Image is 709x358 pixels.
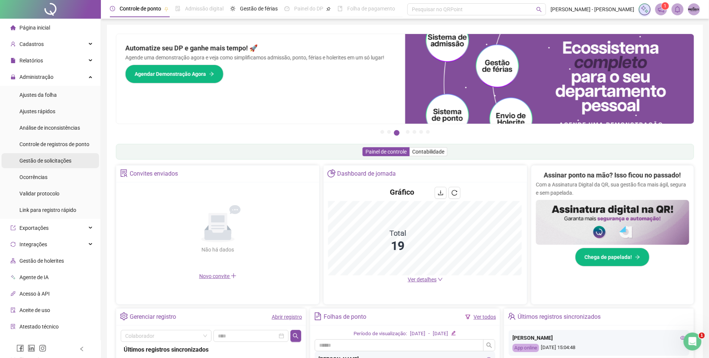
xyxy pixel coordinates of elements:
[413,130,416,134] button: 5
[19,324,59,330] span: Atestado técnico
[19,225,49,231] span: Exportações
[680,335,685,340] span: eye
[185,6,224,12] span: Admissão digital
[135,70,206,78] span: Agendar Demonstração Agora
[10,58,16,63] span: file
[428,330,430,338] div: -
[394,130,400,136] button: 3
[209,71,214,77] span: arrow-right
[405,34,694,124] img: banner%2Fd57e337e-a0d3-4837-9615-f134fc33a8e6.png
[120,169,128,177] span: solution
[664,3,667,9] span: 1
[324,311,366,323] div: Folhas de ponto
[19,58,43,64] span: Relatórios
[240,6,278,12] span: Gestão de férias
[10,258,16,263] span: apartment
[125,65,224,83] button: Agendar Demonstração Agora
[337,167,396,180] div: Dashboard de jornada
[438,190,444,196] span: download
[19,174,47,180] span: Ocorrências
[19,92,57,98] span: Ajustes da folha
[28,345,35,352] span: linkedin
[585,253,632,261] span: Chega de papelada!
[337,6,343,11] span: book
[272,314,302,320] a: Abrir registro
[19,207,76,213] span: Link para registro rápido
[284,6,290,11] span: dashboard
[412,149,444,155] span: Contabilidade
[184,246,252,254] div: Não há dados
[120,312,128,320] span: setting
[10,291,16,296] span: api
[19,258,64,264] span: Gestão de holerites
[110,6,115,11] span: clock-circle
[451,190,457,196] span: reload
[19,141,89,147] span: Controle de registros de ponto
[408,277,437,283] span: Ver detalhes
[19,158,71,164] span: Gestão de solicitações
[327,169,335,177] span: pie-chart
[575,248,650,266] button: Chega de papelada!
[19,41,44,47] span: Cadastros
[19,291,50,297] span: Acesso à API
[512,344,539,352] div: App online
[230,6,235,11] span: sun
[465,314,471,320] span: filter
[130,311,176,323] div: Gerenciar registro
[130,167,178,180] div: Convites enviados
[175,6,181,11] span: file-done
[120,6,161,12] span: Controle de ponto
[433,330,448,338] div: [DATE]
[19,191,59,197] span: Validar protocolo
[688,4,700,15] img: 60548
[419,130,423,134] button: 6
[19,74,53,80] span: Administração
[19,241,47,247] span: Integrações
[314,312,322,320] span: file-text
[125,43,396,53] h2: Automatize seu DP e ganhe mais tempo! 🚀
[19,108,55,114] span: Ajustes rápidos
[39,345,46,352] span: instagram
[19,25,50,31] span: Página inicial
[10,324,16,329] span: solution
[699,333,705,339] span: 1
[366,149,407,155] span: Painel de controle
[326,7,331,11] span: pushpin
[10,25,16,30] span: home
[10,242,16,247] span: sync
[508,312,516,320] span: team
[551,5,634,13] span: [PERSON_NAME] - [PERSON_NAME]
[536,180,689,197] p: Com a Assinatura Digital da QR, sua gestão fica mais ágil, segura e sem papelada.
[293,333,299,339] span: search
[387,130,391,134] button: 2
[164,7,169,11] span: pushpin
[438,277,443,282] span: down
[426,130,430,134] button: 7
[10,308,16,313] span: audit
[10,225,16,231] span: export
[10,74,16,80] span: lock
[406,130,410,134] button: 4
[294,6,323,12] span: Painel do DP
[641,5,649,13] img: sparkle-icon.fc2bf0ac1784a2077858766a79e2daf3.svg
[635,254,640,260] span: arrow-right
[390,187,414,197] h4: Gráfico
[408,277,443,283] a: Ver detalhes down
[79,346,84,352] span: left
[16,345,24,352] span: facebook
[354,330,407,338] div: Período de visualização:
[451,331,456,336] span: edit
[410,330,425,338] div: [DATE]
[199,273,237,279] span: Novo convite
[536,200,689,245] img: banner%2F02c71560-61a6-44d4-94b9-c8ab97240462.png
[380,130,384,134] button: 1
[10,41,16,47] span: user-add
[19,274,49,280] span: Agente de IA
[231,273,237,279] span: plus
[19,307,50,313] span: Aceite de uso
[684,333,702,351] iframe: Intercom live chat
[486,342,492,348] span: search
[544,170,681,180] h2: Assinar ponto na mão? Isso ficou no passado!
[662,2,669,10] sup: 1
[19,125,80,131] span: Análise de inconsistências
